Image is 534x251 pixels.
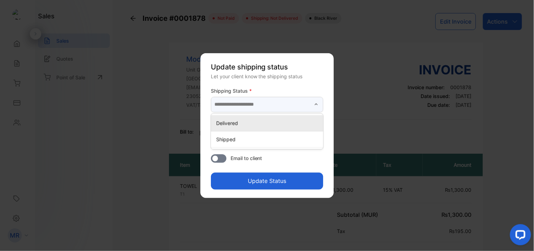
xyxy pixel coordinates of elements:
iframe: LiveChat chat widget [504,221,534,251]
p: Delivered [216,119,320,127]
span: Email to client [231,154,262,161]
button: Update Status [211,172,323,189]
p: Update shipping status [211,62,323,72]
div: Let your client know the shipping status [211,73,323,80]
label: Shipping Status [211,87,323,94]
p: Shipped [216,135,320,143]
